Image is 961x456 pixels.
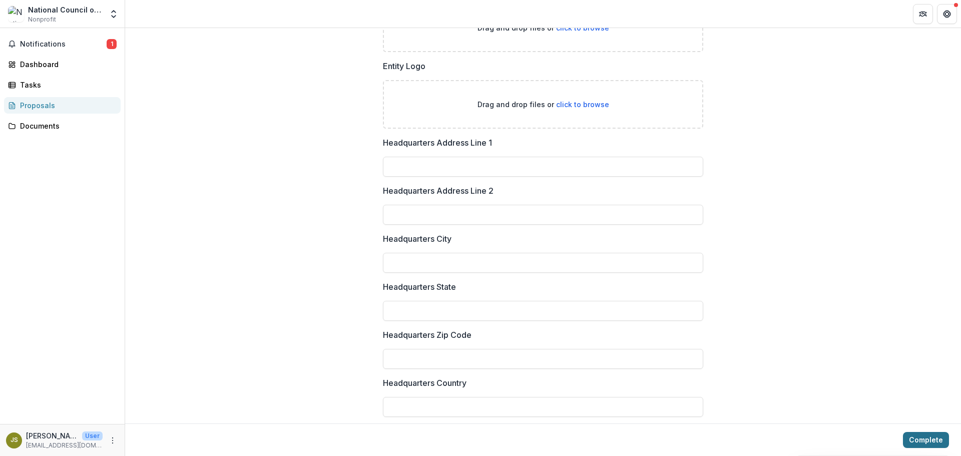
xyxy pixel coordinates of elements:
div: Jessica Sams [11,437,18,443]
p: [PERSON_NAME] [26,430,78,441]
div: Documents [20,121,113,131]
p: Headquarters State [383,281,456,293]
p: Headquarters City [383,233,451,245]
button: Complete [903,432,949,448]
p: Headquarters Address Line 2 [383,185,494,197]
p: User [82,431,103,440]
span: 1 [107,39,117,49]
img: National Council of Jewish Women Pittsburgh [8,6,24,22]
span: Notifications [20,40,107,49]
button: More [107,434,119,446]
p: Drag and drop files or [477,99,609,110]
a: Tasks [4,77,121,93]
div: National Council of [DEMOGRAPHIC_DATA] Women Pittsburgh [28,5,103,15]
button: Notifications1 [4,36,121,52]
p: Headquarters Address Line 1 [383,137,492,149]
button: Open entity switcher [107,4,121,24]
button: Partners [913,4,933,24]
span: Nonprofit [28,15,56,24]
p: Headquarters Country [383,377,466,389]
span: click to browse [556,100,609,109]
div: Dashboard [20,59,113,70]
button: Get Help [937,4,957,24]
a: Proposals [4,97,121,114]
div: Proposals [20,100,113,111]
a: Dashboard [4,56,121,73]
p: Headquarters Zip Code [383,329,471,341]
div: Tasks [20,80,113,90]
a: Documents [4,118,121,134]
p: Entity Logo [383,60,425,72]
p: [EMAIL_ADDRESS][DOMAIN_NAME] [26,441,103,450]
